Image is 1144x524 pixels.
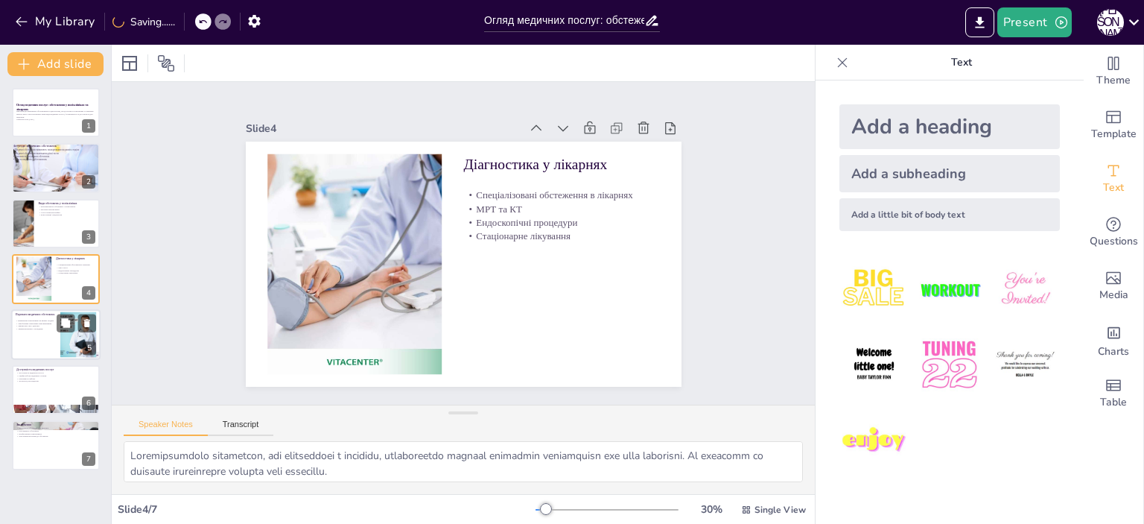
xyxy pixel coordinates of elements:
[484,247,518,444] p: Спеціалізовані обстеження в лікарнях
[82,175,95,189] div: 2
[16,319,56,322] p: Виявлення захворювань на ранніх стадіях
[16,423,95,428] p: Заключення
[1096,72,1131,89] span: Theme
[11,309,101,360] div: 5
[1098,344,1129,360] span: Charts
[56,264,95,267] p: Спеціалізовані обстеження в лікарнях
[1100,394,1127,411] span: Table
[16,377,95,380] p: Можливість вибору
[965,7,994,37] button: Export to PowerPoint
[13,143,92,148] p: Вступ до медичних обстежень
[854,45,1069,81] p: Text
[1084,259,1143,313] div: Add images, graphics, shapes or video
[12,148,91,151] p: Медичні обстеження виявляють захворювання на ранніх стадіях
[82,230,95,244] div: 3
[56,272,95,275] p: Стаціонарне лікування
[1084,206,1143,259] div: Get real-time input from your audience
[470,246,503,443] p: МРТ та КТ
[56,269,95,272] p: Ендоскопічні процедури
[16,380,95,383] p: Зручність для пацієнтів
[839,198,1060,231] div: Add a little bit of body text
[1097,9,1124,36] div: М [PERSON_NAME]
[1097,7,1124,37] button: М [PERSON_NAME]
[443,244,477,441] p: Стаціонарне лікування
[16,367,95,372] p: Доступність медичних послуг
[915,255,984,324] img: 2.jpeg
[83,341,96,355] div: 5
[457,244,490,441] p: Ендоскопічні процедури
[16,430,95,433] p: Регулярність обстежень
[12,151,91,154] p: Медичні обстеження включають різні тести
[915,330,984,400] img: 5.jpeg
[16,327,56,330] p: Зниження ризику ускладнень
[12,158,91,161] p: Участь пацієнтів у обстеженнях
[16,322,56,325] p: Запобігання серйозним захворюванням
[124,441,803,482] textarea: Loremipsumdolo sitametcon, adi elitseddoei t incididu, utlaboreetdo magnaal enimadmin veniamquisn...
[38,211,95,214] p: УЗД та рентгенографія
[16,427,95,430] p: Важливість обстежень для здоров'я
[1084,367,1143,420] div: Add a table
[991,255,1060,324] img: 3.jpeg
[839,406,909,476] img: 7.jpeg
[565,38,607,313] div: Slide 4
[38,213,95,216] p: Консультації спеціалістів
[484,10,644,31] input: Insert title
[124,420,208,436] button: Speaker Notes
[693,502,729,517] div: 30 %
[839,155,1060,192] div: Add a subheading
[16,372,95,375] p: Доступність медичних послуг
[12,143,100,192] div: 2
[12,154,91,157] p: Важливість регулярних обстежень
[839,330,909,400] img: 4.jpeg
[16,312,56,316] p: Переваги медичних обстежень
[1084,98,1143,152] div: Add ready made slides
[208,420,274,436] button: Transcript
[12,199,100,248] div: 3
[78,314,96,332] button: Delete Slide
[12,420,100,470] div: 7
[16,324,56,327] p: Знання про своє здоров'я
[118,502,536,517] div: Slide 4 / 7
[754,504,806,516] span: Single View
[11,10,101,34] button: My Library
[38,201,95,206] p: Види обстежень у поліклініках
[7,52,104,76] button: Add slide
[38,205,95,208] p: Різноманітність обстежень у поліклініках
[56,256,95,261] p: Діагностика у лікарнях
[512,250,553,448] p: Діагностика у лікарнях
[82,397,95,410] div: 6
[82,286,95,300] div: 4
[56,267,95,270] p: МРТ та КТ
[12,254,100,303] div: 4
[157,54,175,72] span: Position
[1084,152,1143,206] div: Add text boxes
[16,432,95,435] p: Профілактика захворювань
[16,374,95,377] p: Графік роботи медичних установ
[1091,126,1137,142] span: Template
[839,104,1060,149] div: Add a heading
[839,255,909,324] img: 1.jpeg
[118,51,142,75] div: Layout
[12,365,100,414] div: 6
[1099,287,1128,303] span: Media
[1103,180,1124,196] span: Text
[16,110,95,119] p: Презентація присвячена обстеженням та діагностиці, які доступні в поліклініках та лікарнях нашого...
[16,435,95,438] p: Залучення населення до обстежень
[1084,45,1143,98] div: Change the overall theme
[997,7,1072,37] button: Present
[82,119,95,133] div: 1
[12,88,100,137] div: 1
[16,119,95,121] p: Generated with [URL]
[1090,233,1138,250] span: Questions
[57,314,74,332] button: Duplicate Slide
[112,15,175,29] div: Saving......
[991,330,1060,400] img: 6.jpeg
[1084,313,1143,367] div: Add charts and graphs
[82,452,95,466] div: 7
[16,104,88,111] strong: Огляд медичних послуг: обстеження у поліклініках та лікарнях
[38,208,95,211] p: Загальні аналізи крові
